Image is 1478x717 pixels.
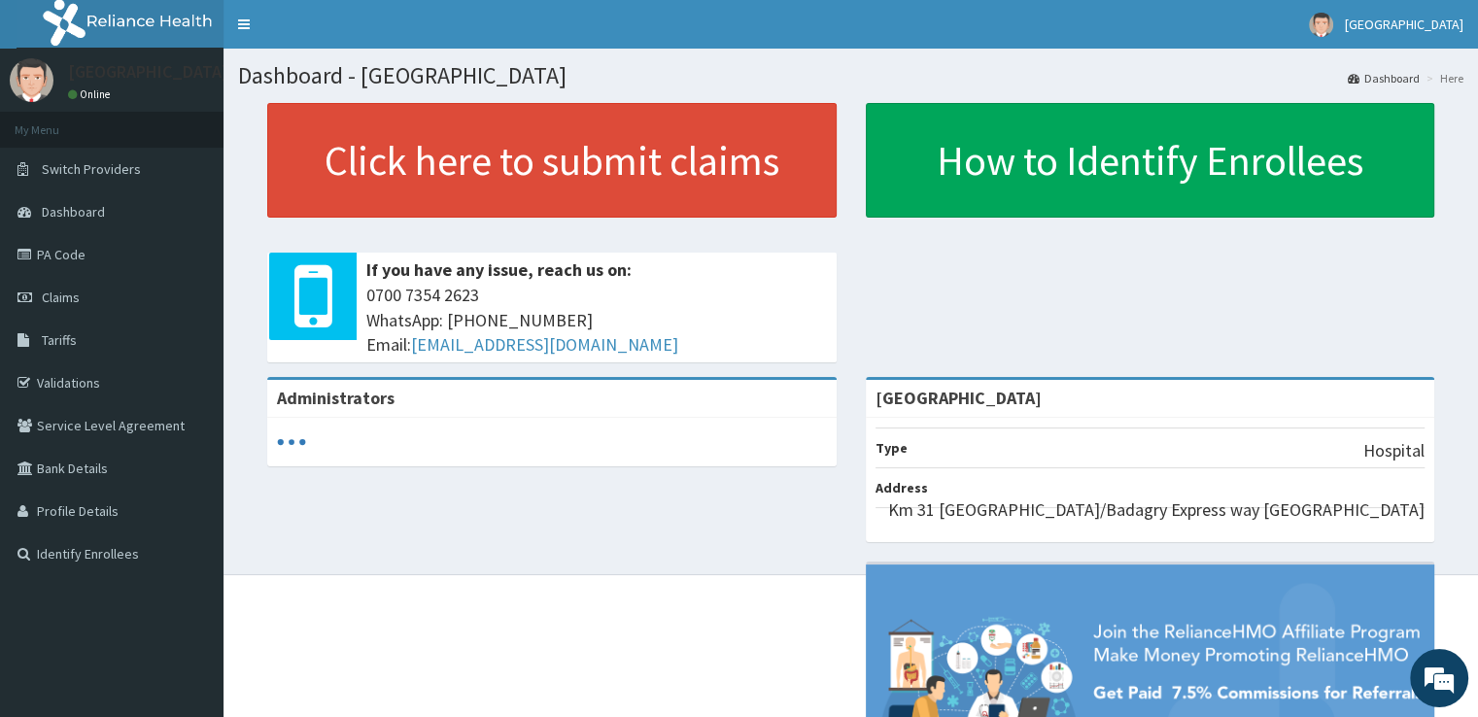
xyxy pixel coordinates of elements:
li: Here [1422,70,1463,86]
b: If you have any issue, reach us on: [366,258,632,281]
div: Chat with us now [101,109,327,134]
span: Claims [42,289,80,306]
a: [EMAIL_ADDRESS][DOMAIN_NAME] [411,333,678,356]
strong: [GEOGRAPHIC_DATA] [876,387,1042,409]
p: Hospital [1363,438,1425,463]
span: 0700 7354 2623 WhatsApp: [PHONE_NUMBER] Email: [366,283,827,358]
a: Click here to submit claims [267,103,837,218]
span: Dashboard [42,203,105,221]
b: Address [876,479,928,496]
img: d_794563401_company_1708531726252_794563401 [36,97,79,146]
span: [GEOGRAPHIC_DATA] [1345,16,1463,33]
a: How to Identify Enrollees [866,103,1435,218]
b: Administrators [277,387,395,409]
img: User Image [10,58,53,102]
span: Switch Providers [42,160,141,178]
p: [GEOGRAPHIC_DATA] [68,63,228,81]
a: Online [68,87,115,101]
span: We're online! [113,227,268,424]
textarea: Type your message and hit 'Enter' [10,495,370,563]
b: Type [876,439,908,457]
div: Minimize live chat window [319,10,365,56]
img: User Image [1309,13,1333,37]
h1: Dashboard - [GEOGRAPHIC_DATA] [238,63,1463,88]
a: Dashboard [1348,70,1420,86]
span: Tariffs [42,331,77,349]
p: Km 31 [GEOGRAPHIC_DATA]/Badagry Express way [GEOGRAPHIC_DATA] [888,497,1425,523]
svg: audio-loading [277,427,306,457]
